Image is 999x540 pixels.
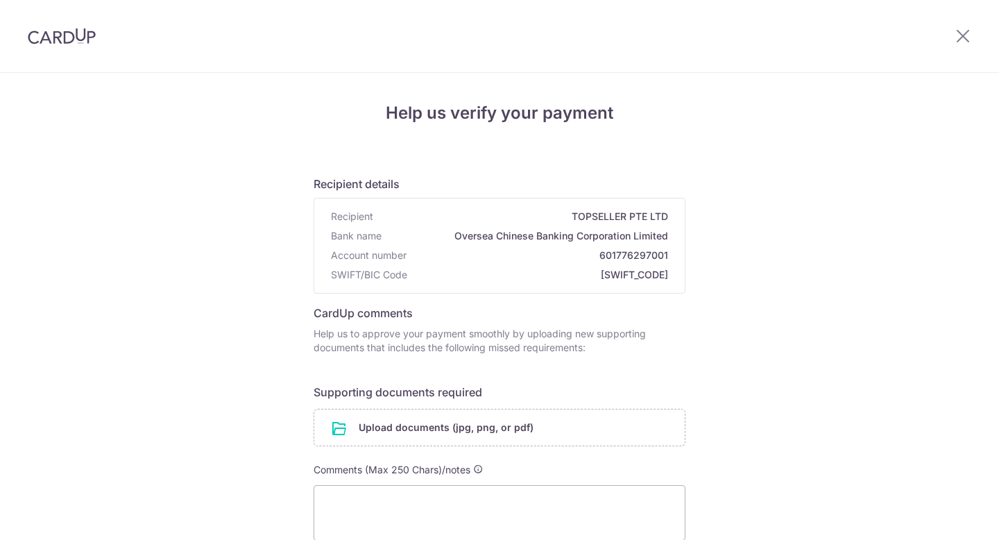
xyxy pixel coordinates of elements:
span: Comments (Max 250 Chars)/notes [314,464,470,475]
iframe: 打开一个小组件，您可以在其中找到更多信息 [913,498,985,533]
img: CardUp [28,28,96,44]
h4: Help us verify your payment [314,101,685,126]
h6: Supporting documents required [314,384,685,400]
span: Recipient [331,210,373,223]
div: Upload documents (jpg, png, or pdf) [314,409,685,446]
span: Bank name [331,229,382,243]
span: [SWIFT_CODE] [413,268,668,282]
h6: CardUp comments [314,305,685,321]
p: Help us to approve your payment smoothly by uploading new supporting documents that includes the ... [314,327,685,355]
span: SWIFT/BIC Code [331,268,407,282]
span: Account number [331,248,407,262]
span: 601776297001 [412,248,668,262]
span: TOPSELLER PTE LTD [379,210,668,223]
h6: Recipient details [314,176,685,192]
span: Oversea Chinese Banking Corporation Limited [387,229,668,243]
